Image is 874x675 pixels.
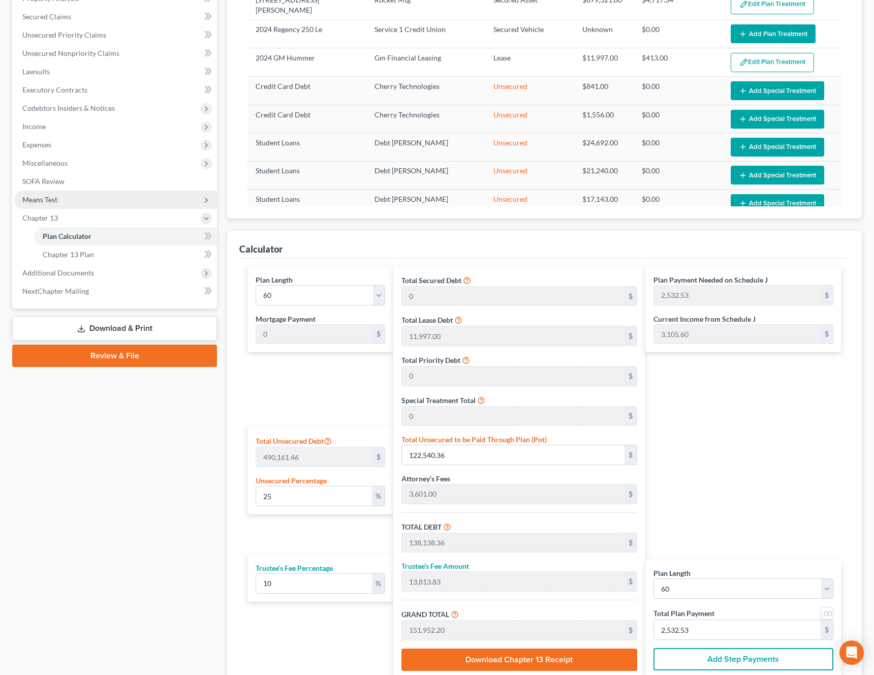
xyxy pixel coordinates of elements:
a: Unsecured Nonpriority Claims [14,44,217,63]
button: Download Chapter 13 Receipt [401,649,637,671]
button: Add Special Treatment [731,166,824,185]
input: 0.00 [402,445,624,465]
td: $0.00 [634,161,723,189]
td: Unsecured [485,190,574,218]
button: Add Special Treatment [731,138,824,157]
a: Unsecured Priority Claims [14,26,217,44]
div: $ [625,326,637,346]
div: $ [625,445,637,465]
td: $17,143.00 [574,190,634,218]
label: Plan Length [256,274,293,285]
td: Lease [485,48,574,77]
td: $0.00 [634,190,723,218]
span: Chapter 13 Plan [43,250,94,259]
span: Means Test [22,195,57,204]
div: $ [821,286,833,305]
td: $1,556.00 [574,105,634,133]
input: 0.00 [654,325,821,344]
input: 0.00 [402,326,624,346]
td: Debt [PERSON_NAME] [366,161,485,189]
span: Secured Claims [22,12,71,21]
td: 2024 GM Hummer [247,48,366,77]
button: Add Special Treatment [731,194,824,213]
a: Chapter 13 Plan [35,246,217,264]
input: 0.00 [402,366,624,386]
button: Add Special Treatment [731,110,824,129]
div: $ [372,447,385,467]
label: Trustee’s Fee Amount [401,561,469,571]
a: Executory Contracts [14,81,217,99]
div: % [372,574,385,593]
span: Unsecured Priority Claims [22,30,106,39]
a: Download & Print [12,317,217,341]
td: Credit Card Debt [247,105,366,133]
label: Trustee’s Fee Percentage [256,563,333,573]
label: Total Unsecured Debt [256,435,332,447]
input: 0.00 [402,621,624,640]
span: NextChapter Mailing [22,287,89,295]
div: Open Intercom Messenger [839,640,864,665]
input: 0.00 [654,620,821,639]
button: Add Plan Treatment [731,24,816,43]
td: Unknown [574,20,634,48]
a: Secured Claims [14,8,217,26]
input: 0.00 [402,287,624,306]
td: Unsecured [485,133,574,161]
span: Additional Documents [22,268,94,277]
label: Total Unsecured to be Paid Through Plan (Pot) [401,434,547,445]
label: Attorney’s Fees [401,473,450,484]
label: GRAND TOTAL [401,609,449,620]
a: NextChapter Mailing [14,282,217,300]
a: Round to nearest dollar [821,607,833,620]
label: Total Lease Debt [401,315,453,325]
input: 0.00 [402,572,624,591]
input: 0.00 [402,407,624,426]
td: Student Loans [247,190,366,218]
td: Debt [PERSON_NAME] [366,133,485,161]
div: $ [625,572,637,591]
td: Debt [PERSON_NAME] [366,190,485,218]
td: Unsecured [485,161,574,189]
td: Credit Card Debt [247,77,366,105]
input: 0.00 [256,574,372,593]
span: Codebtors Insiders & Notices [22,104,115,112]
label: Total Priority Debt [401,355,460,365]
label: Unsecured Percentage [256,475,327,486]
a: Review & File [12,345,217,367]
button: Add Step Payments [653,648,833,670]
span: Expenses [22,140,51,149]
span: Executory Contracts [22,85,87,94]
label: Total Plan Payment [653,608,714,619]
td: Service 1 Credit Union [366,20,485,48]
label: Plan Length [653,568,691,578]
div: % [372,486,385,506]
span: Income [22,122,46,131]
button: Edit Plan Treatment [731,53,814,72]
td: Cherry Technologies [366,105,485,133]
td: $21,240.00 [574,161,634,189]
td: $0.00 [634,20,723,48]
input: 0.00 [402,533,624,553]
a: Lawsuits [14,63,217,81]
span: Plan Calculator [43,232,91,240]
div: Calculator [239,243,283,255]
td: Cherry Technologies [366,77,485,105]
input: 0.00 [402,484,624,504]
label: Plan Payment Needed on Schedule J [653,274,768,285]
div: $ [821,620,833,639]
td: $841.00 [574,77,634,105]
td: $24,692.00 [574,133,634,161]
label: Total Secured Debt [401,275,461,286]
div: $ [625,533,637,553]
span: Miscellaneous [22,159,68,167]
td: Gm Financial Leasing [366,48,485,77]
img: edit-pencil-c1479a1de80d8dea1e2430c2f745a3c6a07e9d7aa2eeffe225670001d78357a8.svg [739,58,748,67]
label: Special Treatment Total [401,395,476,406]
label: Mortgage Payment [256,314,316,324]
td: $0.00 [634,105,723,133]
div: $ [625,366,637,386]
label: TOTAL DEBT [401,521,442,532]
div: $ [821,325,833,344]
td: Unsecured [485,77,574,105]
div: $ [625,407,637,426]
